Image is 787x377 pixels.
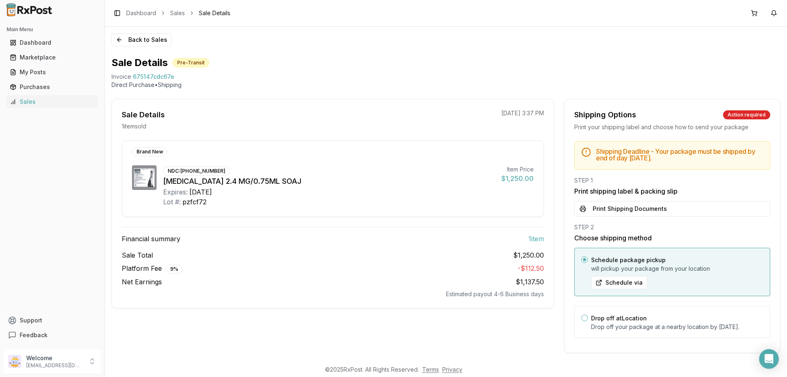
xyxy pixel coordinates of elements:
div: pzfcf72 [182,197,207,207]
div: Estimated payout 4-6 Business days [122,290,544,298]
a: Dashboard [126,9,156,17]
div: Sale Details [122,109,165,121]
div: STEP 1 [574,176,770,185]
div: Item Price [501,165,534,174]
div: NDC: [PHONE_NUMBER] [163,167,230,176]
p: [DATE] 3:37 PM [501,109,544,117]
h5: Shipping Deadline - Your package must be shipped by end of day [DATE] . [596,148,763,161]
div: Sales [10,98,95,106]
p: 1 item sold [122,122,146,130]
span: Sale Total [122,250,153,260]
a: Terms [422,366,439,373]
p: Drop off your package at a nearby location by [DATE] . [591,323,763,331]
button: Back to Sales [111,33,172,46]
div: Dashboard [10,39,95,47]
button: Schedule via [591,276,647,289]
p: Direct Purchase • Shipping [111,81,780,89]
img: Wegovy 2.4 MG/0.75ML SOAJ [132,165,157,190]
div: [DATE] [189,187,212,197]
button: Print Shipping Documents [574,201,770,217]
div: [MEDICAL_DATA] 2.4 MG/0.75ML SOAJ [163,176,495,187]
div: Lot #: [163,197,181,207]
label: Drop off at Location [591,315,647,322]
div: Invoice [111,73,131,81]
button: Feedback [3,328,101,343]
div: Expires: [163,187,188,197]
span: 1 item [528,234,544,244]
div: $1,250.00 [501,174,534,183]
span: Feedback [20,331,48,339]
span: Sale Details [199,9,230,17]
button: Support [3,313,101,328]
div: Brand New [132,147,168,156]
span: $1,137.50 [516,278,544,286]
img: User avatar [8,355,21,368]
button: Sales [3,95,101,108]
a: My Posts [7,65,98,80]
a: Privacy [442,366,462,373]
div: 9 % [166,265,183,274]
div: Purchases [10,83,95,91]
a: Sales [170,9,185,17]
span: Financial summary [122,234,180,244]
a: Purchases [7,80,98,94]
a: Marketplace [7,50,98,65]
div: Action required [723,110,770,119]
div: STEP 2 [574,223,770,231]
div: Open Intercom Messenger [759,349,779,369]
div: My Posts [10,68,95,76]
button: My Posts [3,66,101,79]
nav: breadcrumb [126,9,230,17]
h2: Main Menu [7,26,98,33]
p: [EMAIL_ADDRESS][DOMAIN_NAME] [26,362,83,369]
h1: Sale Details [111,56,168,69]
h3: Choose shipping method [574,233,770,243]
label: Schedule package pickup [591,256,666,263]
h3: Print shipping label & packing slip [574,186,770,196]
div: Pre-Transit [173,58,209,67]
a: Sales [7,94,98,109]
span: - $112.50 [518,264,544,272]
span: Platform Fee [122,263,183,274]
button: Purchases [3,80,101,94]
p: Welcome [26,354,83,362]
button: Dashboard [3,36,101,49]
span: 675147cdc67e [133,73,174,81]
div: Print your shipping label and choose how to send your package [574,123,770,131]
span: $1,250.00 [513,250,544,260]
div: Marketplace [10,53,95,62]
button: Marketplace [3,51,101,64]
div: Shipping Options [574,109,636,121]
p: will pickup your package from your location [591,265,763,273]
img: RxPost Logo [3,3,56,16]
a: Dashboard [7,35,98,50]
span: Net Earnings [122,277,162,287]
